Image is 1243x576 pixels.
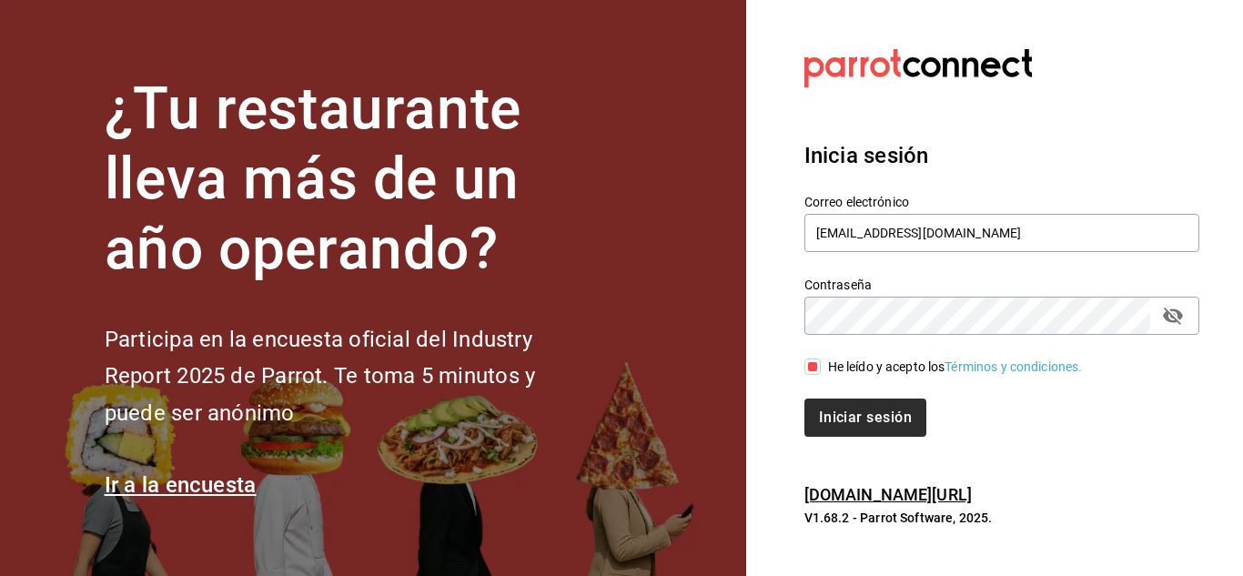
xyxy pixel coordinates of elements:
h2: Participa en la encuesta oficial del Industry Report 2025 de Parrot. Te toma 5 minutos y puede se... [105,321,596,432]
a: [DOMAIN_NAME][URL] [804,485,972,504]
a: Ir a la encuesta [105,472,257,498]
a: Términos y condiciones. [945,359,1082,374]
h1: ¿Tu restaurante lleva más de un año operando? [105,75,596,284]
h3: Inicia sesión [804,139,1199,172]
label: Correo electrónico [804,196,1199,208]
button: Iniciar sesión [804,399,926,437]
label: Contraseña [804,278,1199,291]
input: Ingresa tu correo electrónico [804,214,1199,252]
div: He leído y acepto los [828,358,1083,377]
p: V1.68.2 - Parrot Software, 2025. [804,509,1199,527]
button: passwordField [1157,300,1188,331]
